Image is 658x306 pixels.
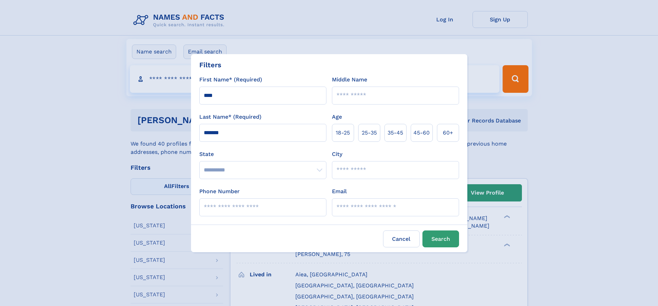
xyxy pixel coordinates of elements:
label: Email [332,187,347,196]
label: Last Name* (Required) [199,113,261,121]
label: Middle Name [332,76,367,84]
span: 25‑35 [362,129,377,137]
label: Phone Number [199,187,240,196]
span: 35‑45 [388,129,403,137]
div: Filters [199,60,221,70]
label: Cancel [383,230,420,247]
span: 18‑25 [336,129,350,137]
label: City [332,150,342,158]
button: Search [422,230,459,247]
span: 60+ [443,129,453,137]
label: First Name* (Required) [199,76,262,84]
span: 45‑60 [413,129,430,137]
label: State [199,150,326,158]
label: Age [332,113,342,121]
